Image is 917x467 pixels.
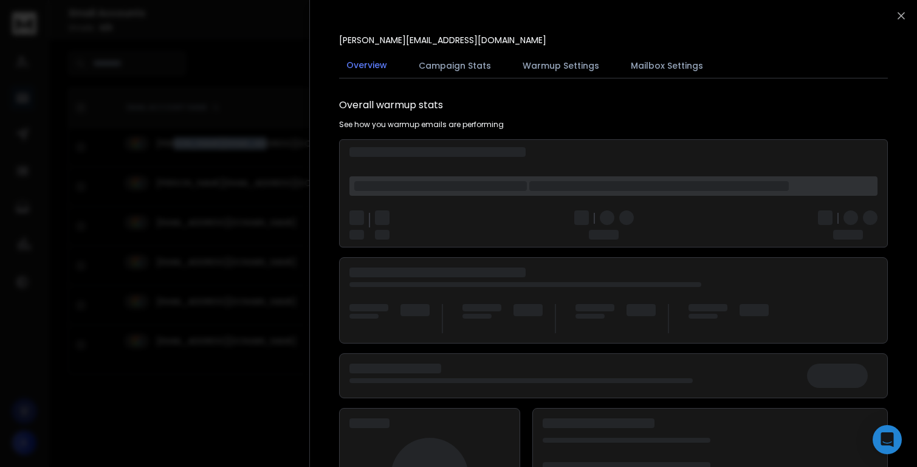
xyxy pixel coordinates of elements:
[873,425,902,454] div: Open Intercom Messenger
[623,52,710,79] button: Mailbox Settings
[339,52,394,80] button: Overview
[339,98,443,112] h1: Overall warmup stats
[411,52,498,79] button: Campaign Stats
[339,34,546,46] p: [PERSON_NAME][EMAIL_ADDRESS][DOMAIN_NAME]
[515,52,606,79] button: Warmup Settings
[339,120,504,130] p: See how you warmup emails are performing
